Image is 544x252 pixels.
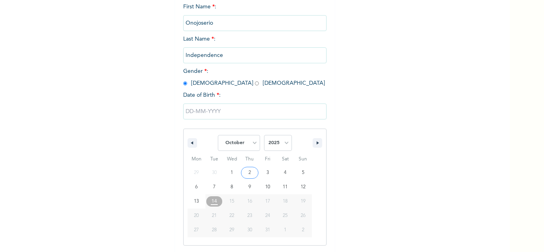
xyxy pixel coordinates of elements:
[276,209,294,223] button: 25
[283,180,288,194] span: 11
[194,194,199,209] span: 13
[183,47,327,63] input: Enter your last name
[188,194,205,209] button: 13
[195,180,198,194] span: 6
[247,223,252,237] span: 30
[229,194,234,209] span: 15
[249,180,251,194] span: 9
[241,209,259,223] button: 23
[276,194,294,209] button: 18
[294,209,312,223] button: 26
[223,209,241,223] button: 22
[183,91,221,100] span: Date of Birth :
[194,223,199,237] span: 27
[258,153,276,166] span: Fri
[183,68,325,86] span: Gender : [DEMOGRAPHIC_DATA] [DEMOGRAPHIC_DATA]
[223,166,241,180] button: 1
[283,209,288,223] span: 25
[294,166,312,180] button: 5
[211,194,217,209] span: 14
[188,223,205,237] button: 27
[212,223,217,237] span: 28
[205,209,223,223] button: 21
[205,223,223,237] button: 28
[241,223,259,237] button: 30
[283,194,288,209] span: 18
[231,166,233,180] span: 1
[247,194,252,209] span: 16
[294,194,312,209] button: 19
[223,194,241,209] button: 15
[241,194,259,209] button: 16
[265,223,270,237] span: 31
[194,209,199,223] span: 20
[231,180,233,194] span: 8
[205,180,223,194] button: 7
[183,104,327,119] input: DD-MM-YYYY
[265,209,270,223] span: 24
[188,153,205,166] span: Mon
[294,153,312,166] span: Sun
[188,180,205,194] button: 6
[183,15,327,31] input: Enter your first name
[229,223,234,237] span: 29
[213,180,215,194] span: 7
[301,194,305,209] span: 19
[249,166,251,180] span: 2
[258,223,276,237] button: 31
[205,194,223,209] button: 14
[258,209,276,223] button: 24
[258,166,276,180] button: 3
[276,153,294,166] span: Sat
[284,166,286,180] span: 4
[212,209,217,223] span: 21
[276,180,294,194] button: 11
[223,223,241,237] button: 29
[241,180,259,194] button: 9
[241,166,259,180] button: 2
[183,4,327,26] span: First Name :
[188,209,205,223] button: 20
[294,180,312,194] button: 12
[265,180,270,194] span: 10
[223,153,241,166] span: Wed
[241,153,259,166] span: Thu
[183,36,327,58] span: Last Name :
[258,194,276,209] button: 17
[301,180,305,194] span: 12
[258,180,276,194] button: 10
[301,209,305,223] span: 26
[223,180,241,194] button: 8
[229,209,234,223] span: 22
[205,153,223,166] span: Tue
[265,194,270,209] span: 17
[247,209,252,223] span: 23
[302,166,304,180] span: 5
[276,166,294,180] button: 4
[266,166,269,180] span: 3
